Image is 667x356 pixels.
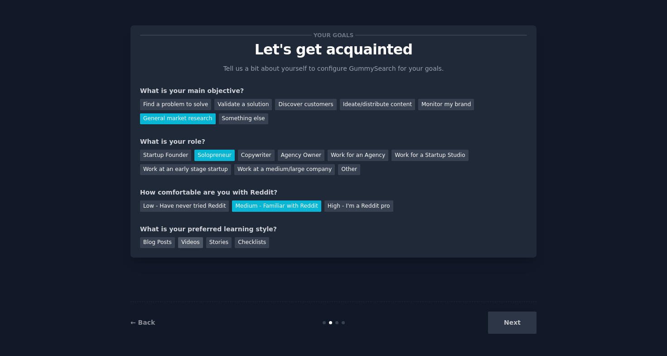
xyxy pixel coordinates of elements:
div: Find a problem to solve [140,99,211,110]
div: General market research [140,113,216,125]
div: Something else [219,113,268,125]
div: High - I'm a Reddit pro [324,200,393,212]
div: Copywriter [238,150,275,161]
div: Medium - Familiar with Reddit [232,200,321,212]
div: Monitor my brand [418,99,474,110]
div: Work at an early stage startup [140,164,231,176]
div: What is your main objective? [140,86,527,96]
div: How comfortable are you with Reddit? [140,188,527,197]
div: Solopreneur [194,150,234,161]
div: Validate a solution [214,99,272,110]
p: Tell us a bit about yourself to configure GummySearch for your goals. [219,64,448,73]
div: Agency Owner [278,150,324,161]
div: Startup Founder [140,150,191,161]
div: Other [338,164,360,176]
div: What is your role? [140,137,527,146]
div: Ideate/distribute content [340,99,415,110]
div: Checklists [235,237,269,249]
div: What is your preferred learning style? [140,224,527,234]
div: Blog Posts [140,237,175,249]
div: Work for an Agency [328,150,388,161]
a: ← Back [130,319,155,326]
span: Your goals [312,30,355,40]
div: Videos [178,237,203,249]
p: Let's get acquainted [140,42,527,58]
div: Stories [206,237,232,249]
div: Work for a Startup Studio [391,150,468,161]
div: Discover customers [275,99,336,110]
div: Low - Have never tried Reddit [140,200,229,212]
div: Work at a medium/large company [234,164,335,176]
